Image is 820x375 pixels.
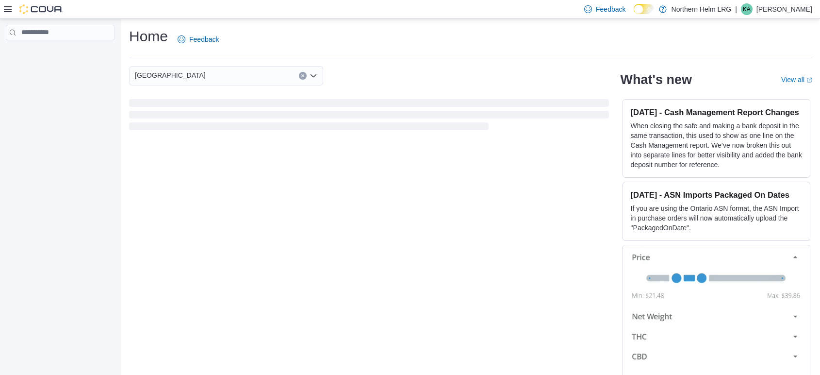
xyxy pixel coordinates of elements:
[741,3,753,15] div: Kyle Agnew
[310,72,317,80] button: Open list of options
[806,77,812,83] svg: External link
[189,34,219,44] span: Feedback
[129,27,168,46] h1: Home
[781,76,812,84] a: View allExternal link
[631,204,802,233] p: If you are using the Ontario ASN format, the ASN Import in purchase orders will now automatically...
[6,42,115,66] nav: Complex example
[743,3,751,15] span: KA
[129,101,609,132] span: Loading
[672,3,732,15] p: Northern Helm LRG
[631,107,802,117] h3: [DATE] - Cash Management Report Changes
[634,4,654,14] input: Dark Mode
[631,121,802,170] p: When closing the safe and making a bank deposit in the same transaction, this used to show as one...
[135,69,206,81] span: [GEOGRAPHIC_DATA]
[621,72,692,87] h2: What's new
[299,72,307,80] button: Clear input
[174,30,223,49] a: Feedback
[596,4,625,14] span: Feedback
[735,3,737,15] p: |
[631,190,802,200] h3: [DATE] - ASN Imports Packaged On Dates
[19,4,63,14] img: Cova
[756,3,812,15] p: [PERSON_NAME]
